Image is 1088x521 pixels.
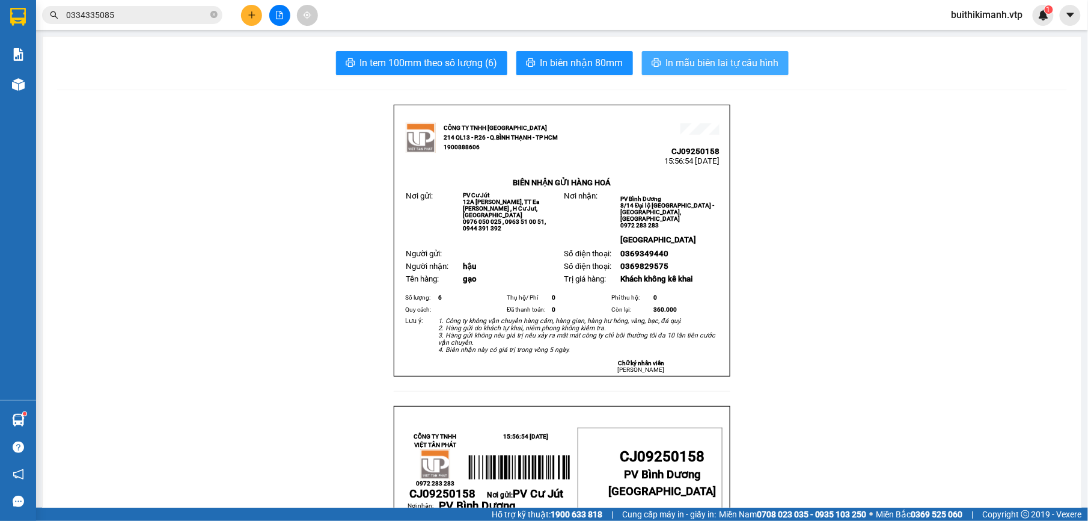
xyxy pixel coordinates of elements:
[1021,510,1030,519] span: copyright
[406,191,433,200] span: Nơi gửi:
[275,11,284,19] span: file-add
[346,58,355,69] span: printer
[664,156,720,165] span: 15:56:54 [DATE]
[12,78,25,91] img: warehouse-icon
[624,468,701,481] span: PV Bình Dương
[463,274,477,283] span: gạo
[360,55,498,70] span: In tem 100mm theo số lượng (6)
[248,11,256,19] span: plus
[336,51,507,75] button: printerIn tem 100mm theo số lượng (6)
[564,191,597,200] span: Nơi nhận:
[621,202,715,222] span: 8/14 Đại lộ [GEOGRAPHIC_DATA] - [GEOGRAPHIC_DATA], [GEOGRAPHIC_DATA]
[540,55,623,70] span: In biên nhận 80mm
[13,496,24,507] span: message
[757,510,867,519] strong: 0708 023 035 - 0935 103 250
[13,469,24,480] span: notification
[41,84,67,91] span: PV Cư Jút
[564,249,611,258] span: Số điện thoại:
[403,292,436,304] td: Số lượng:
[241,5,262,26] button: plus
[618,366,665,373] span: [PERSON_NAME]
[403,304,436,316] td: Quy cách:
[210,10,218,21] span: close-circle
[621,196,662,202] span: PV Bình Dương
[1045,5,1053,14] sup: 1
[303,11,311,19] span: aim
[1047,5,1051,14] span: 1
[121,45,170,54] span: CJ09250160
[492,508,602,521] span: Hỗ trợ kỹ thuật:
[438,317,715,354] em: 1. Công ty không vận chuyển hàng cấm, hàng gian, hàng hư hỏng, vàng, bạc, đá quý. 2. Hàng gửi do ...
[1060,5,1081,26] button: caret-down
[297,5,318,26] button: aim
[41,72,139,81] strong: BIÊN NHẬN GỬI HÀNG HOÁ
[414,433,457,448] strong: CÔNG TY TNHH VIỆT TÂN PHÁT
[444,125,558,150] strong: CÔNG TY TNHH [GEOGRAPHIC_DATA] 214 QL13 - P.26 - Q.BÌNH THẠNH - TP HCM 1900888606
[911,510,963,519] strong: 0369 525 060
[621,222,659,229] span: 0972 283 283
[513,487,563,501] span: PV Cư Jút
[463,262,476,271] span: hậu
[439,499,516,513] span: PV Bình Dương
[611,508,613,521] span: |
[610,292,652,304] td: Phí thu hộ:
[487,491,563,499] span: Nơi gửi:
[463,218,546,232] span: 0976 050 025 , 0963 51 00 51, 0944 391 392
[12,27,28,57] img: logo
[876,508,963,521] span: Miền Bắc
[671,147,720,156] span: CJ09250158
[551,510,602,519] strong: 1900 633 818
[503,433,548,440] span: 15:56:54 [DATE]
[513,178,611,187] strong: BIÊN NHẬN GỬI HÀNG HOÁ
[10,8,26,26] img: logo-vxr
[463,199,539,218] span: 12A [PERSON_NAME], TT Ea [PERSON_NAME] , H Cư Jut, [GEOGRAPHIC_DATA]
[652,58,661,69] span: printer
[114,54,170,63] span: 17:06:32 [DATE]
[622,508,716,521] span: Cung cấp máy in - giấy in:
[50,11,58,19] span: search
[420,449,450,479] img: logo
[506,292,551,304] td: Thụ hộ/ Phí
[12,48,25,61] img: solution-icon
[12,84,25,101] span: Nơi gửi:
[666,55,779,70] span: In mẫu biên lai tự cấu hình
[1038,10,1049,20] img: icon-new-feature
[618,360,664,366] strong: Chữ ký nhân viên
[409,487,475,501] span: CJ09250158
[210,11,218,18] span: close-circle
[610,304,652,316] td: Còn lại:
[31,19,97,64] strong: CÔNG TY TNHH [GEOGRAPHIC_DATA] 214 QL13 - P.26 - Q.BÌNH THẠNH - TP HCM 1900888606
[463,192,489,199] span: PV Cư Jút
[564,262,611,271] span: Số điện thoại:
[406,274,439,283] span: Tên hàng:
[972,508,974,521] span: |
[870,512,873,517] span: ⚪️
[416,480,454,487] span: 0972 283 283
[719,508,867,521] span: Miền Nam
[23,412,26,416] sup: 1
[552,294,555,301] span: 0
[526,58,536,69] span: printer
[942,7,1033,22] span: buithikimanh.vtp
[564,274,606,283] span: Trị giá hàng:
[653,294,657,301] span: 0
[406,262,448,271] span: Người nhận:
[620,448,704,465] span: CJ09250158
[642,51,789,75] button: printerIn mẫu biên lai tự cấu hình
[516,51,633,75] button: printerIn biên nhận 80mm
[66,8,208,22] input: Tìm tên, số ĐT hoặc mã đơn
[621,249,669,258] span: 0369349440
[13,442,24,453] span: question-circle
[405,317,423,325] span: Lưu ý:
[438,294,442,301] span: 6
[621,235,697,244] span: [GEOGRAPHIC_DATA]
[406,249,442,258] span: Người gửi:
[406,123,436,153] img: logo
[552,306,555,313] span: 0
[506,304,551,316] td: Đã thanh toán:
[269,5,290,26] button: file-add
[621,274,693,283] span: Khách không kê khai
[92,84,111,101] span: Nơi nhận:
[621,262,669,271] span: 0369829575
[608,485,716,498] span: [GEOGRAPHIC_DATA]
